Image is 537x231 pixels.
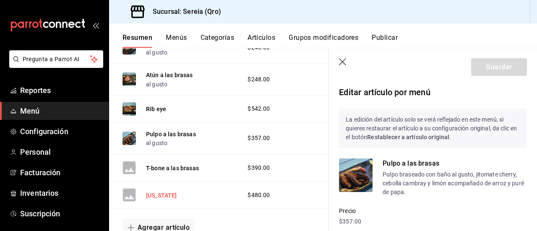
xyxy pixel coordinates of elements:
span: Pregunta a Parrot AI [23,55,90,64]
button: al gusto [146,139,167,147]
img: Preview [123,73,136,86]
button: open_drawer_menu [92,22,99,29]
span: $357.00 [248,134,270,143]
span: Facturación [20,167,102,178]
button: Artículos [248,34,275,48]
button: al gusto [146,80,167,88]
button: Pregunta a Parrot AI [9,50,103,68]
button: Grupos modificadores [289,34,358,48]
span: Personal [20,146,102,158]
span: Configuración [20,126,102,137]
button: Categorías [201,34,235,48]
p: Pulpo a las brasas [383,158,527,169]
a: Pregunta a Parrot AI [6,61,103,70]
span: $542.00 [248,104,270,113]
span: Suscripción [20,208,102,219]
p: Precio [339,207,527,215]
button: Publicar [372,34,398,48]
button: T-bone a las brasas [146,164,199,172]
span: Menú [20,105,102,117]
span: Reportes [20,85,102,96]
span: Inventarios [20,187,102,199]
p: $357.00 [339,217,527,226]
button: Resumen [123,34,152,48]
p: Pulpo braseado con baño al gusto, jitomate cherry, cebolla cambray y limón acompañado de arroz y ... [383,170,527,197]
button: al gusto [146,48,167,57]
p: La edición del artículo solo se verá reflejado en este menú, si quieres restaurar el artículo a s... [339,109,527,148]
h3: Sucursal: Sereia (Qro) [146,7,221,17]
p: Editar artículo por menú [339,86,527,99]
strong: Restablecer a artículo original [367,134,449,140]
span: $390.00 [248,164,270,172]
button: Rib eye [146,105,166,113]
span: $480.00 [248,191,270,200]
button: Pulpo a las brasas [146,130,196,138]
span: $248.00 [248,75,270,84]
button: [US_STATE] [146,191,177,200]
button: Menús [166,34,187,48]
div: navigation tabs [123,34,537,48]
img: Preview [123,102,136,116]
img: Product [339,158,373,192]
img: Preview [123,132,136,145]
button: Atún a las brasas [146,71,193,79]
